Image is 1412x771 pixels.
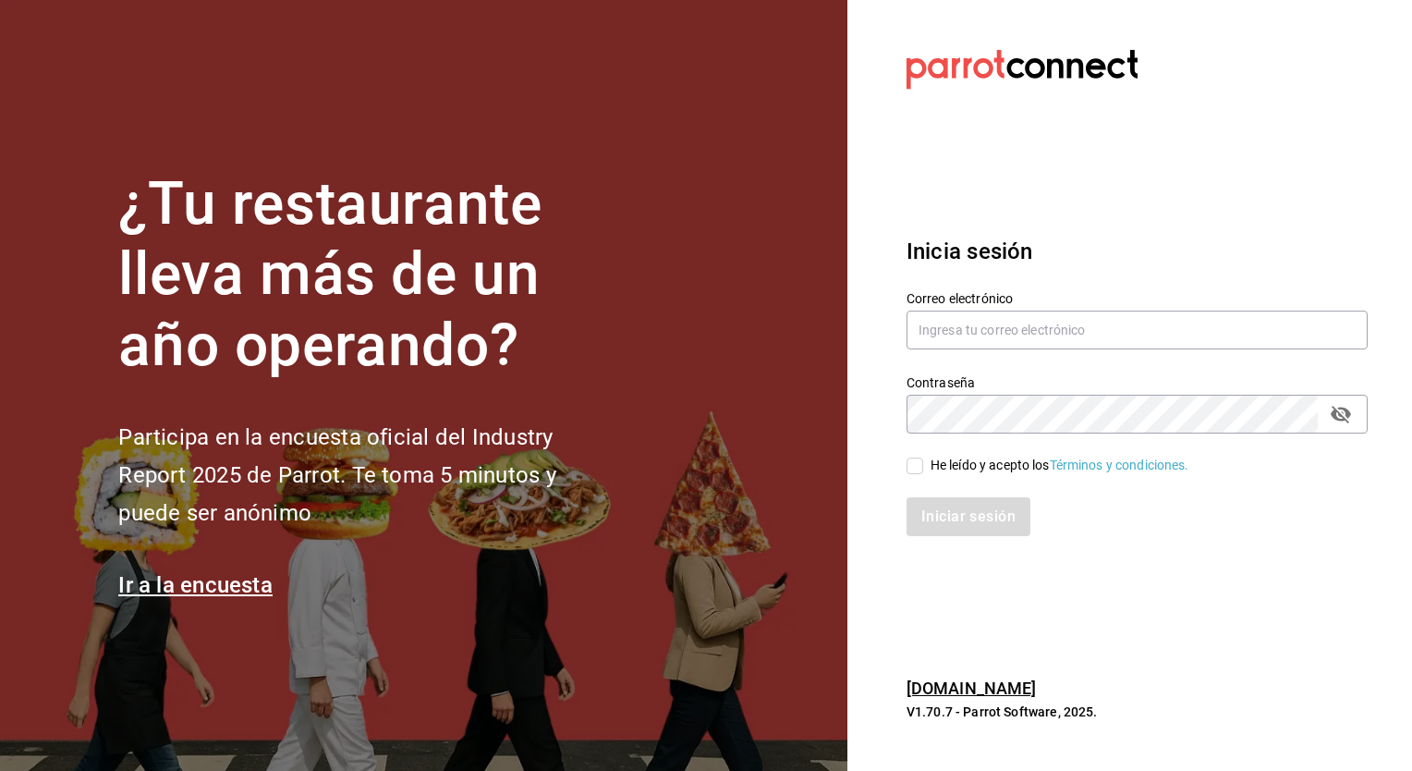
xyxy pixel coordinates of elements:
input: Ingresa tu correo electrónico [907,311,1368,349]
button: passwordField [1325,398,1357,430]
h2: Participa en la encuesta oficial del Industry Report 2025 de Parrot. Te toma 5 minutos y puede se... [118,419,617,532]
h3: Inicia sesión [907,235,1368,268]
p: V1.70.7 - Parrot Software, 2025. [907,703,1368,721]
label: Correo electrónico [907,291,1368,304]
a: Ir a la encuesta [118,572,273,598]
div: He leído y acepto los [931,456,1189,475]
h1: ¿Tu restaurante lleva más de un año operando? [118,169,617,382]
a: Términos y condiciones. [1050,458,1189,472]
a: [DOMAIN_NAME] [907,679,1037,698]
label: Contraseña [907,375,1368,388]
